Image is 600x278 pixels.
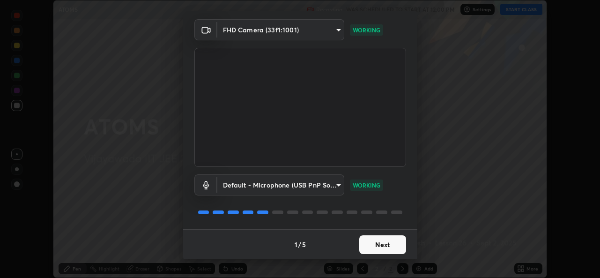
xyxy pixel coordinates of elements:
div: FHD Camera (33f1:1001) [217,19,344,40]
p: WORKING [353,181,380,189]
h4: / [298,240,301,249]
button: Next [359,235,406,254]
p: WORKING [353,26,380,34]
h4: 5 [302,240,306,249]
h4: 1 [295,240,297,249]
div: FHD Camera (33f1:1001) [217,174,344,195]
